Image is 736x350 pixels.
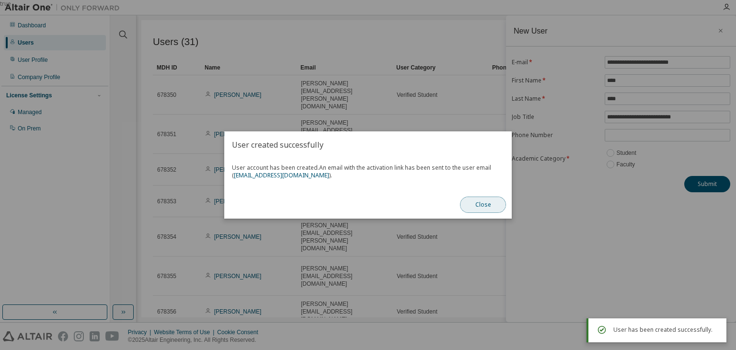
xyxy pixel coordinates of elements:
[613,324,719,336] div: User has been created successfully.
[460,197,506,213] button: Close
[234,171,329,179] a: [EMAIL_ADDRESS][DOMAIN_NAME]
[232,163,491,179] span: An email with the activation link has been sent to the user email ( ).
[224,131,512,158] h2: User created successfully
[232,164,504,179] span: User account has been created.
